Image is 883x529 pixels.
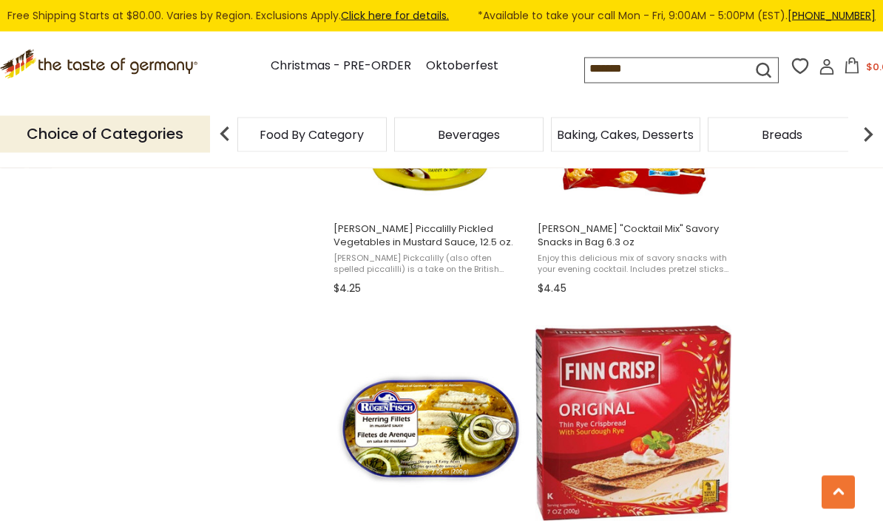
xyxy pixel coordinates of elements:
span: Enjoy this delicious mix of savory snacks with your evening cocktail. Includes pretzel sticks, ha... [538,253,729,276]
span: $4.45 [538,281,566,297]
a: Food By Category [260,129,364,140]
span: [PERSON_NAME] "Cocktail Mix" Savory Snacks in Bag 6.3 oz [538,223,729,250]
span: [PERSON_NAME] Pickcalilly (also often spelled piccalilli) is a take on the British classic of the... [334,253,525,276]
a: Click here for details. [341,8,449,23]
a: Baking, Cakes, Desserts [557,129,694,140]
img: previous arrow [210,120,240,149]
a: Christmas - PRE-ORDER [271,56,411,76]
a: Oktoberfest [426,56,498,76]
a: Breads [762,129,802,140]
span: $4.25 [334,281,361,297]
span: *Available to take your call Mon - Fri, 9:00AM - 5:00PM (EST). [478,7,876,24]
img: next arrow [853,120,883,149]
div: Free Shipping Starts at $80.00. Varies by Region. Exclusions Apply. [7,7,876,24]
span: [PERSON_NAME] Piccalilly Pickled Vegetables in Mustard Sauce, 12.5 oz. [334,223,525,250]
a: Beverages [438,129,500,140]
a: [PHONE_NUMBER] [788,8,876,23]
img: Finn Crisp Original Thin Crisp 7 oz [535,326,731,522]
